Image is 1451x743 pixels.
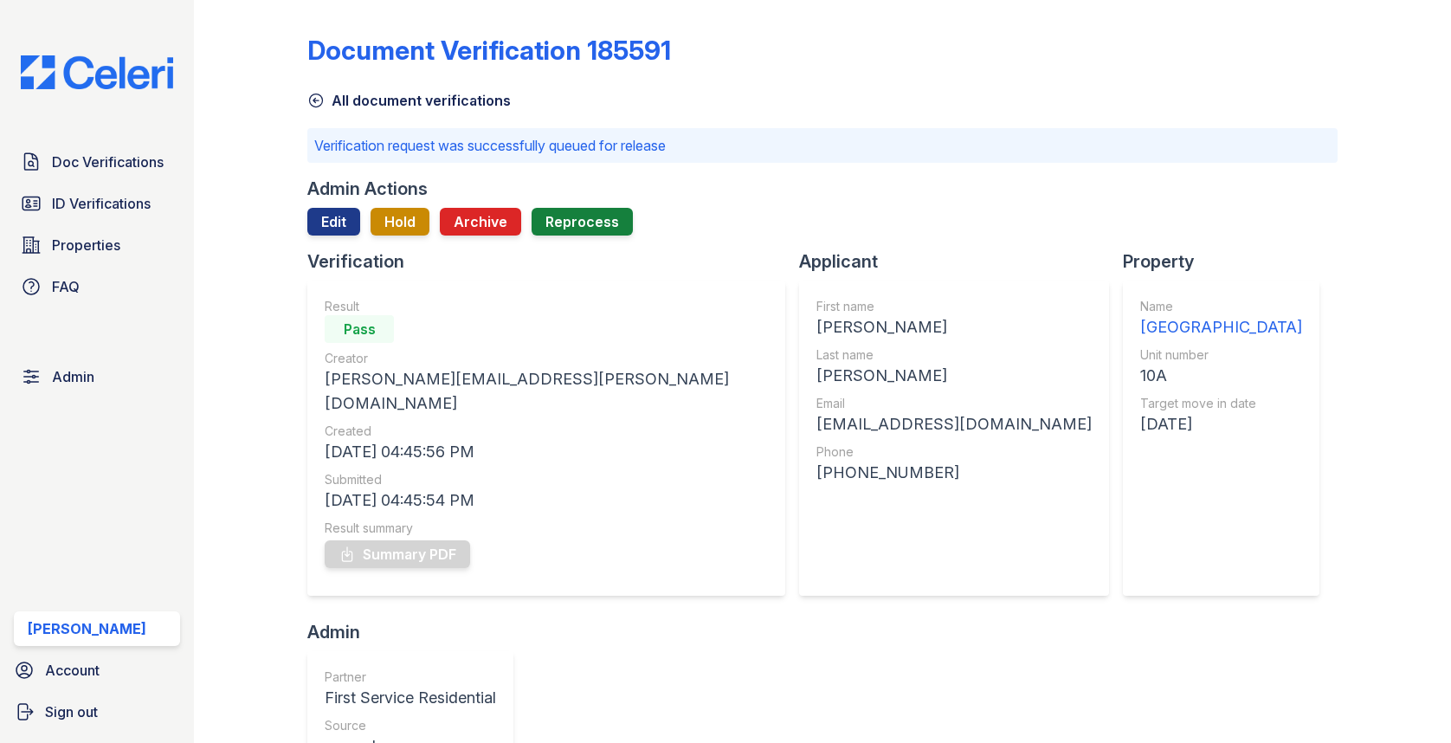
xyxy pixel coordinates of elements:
div: Result [325,298,768,315]
div: [PERSON_NAME] [816,315,1092,339]
a: Account [7,653,187,688]
div: Admin Actions [307,177,428,201]
div: [DATE] 04:45:54 PM [325,488,768,513]
a: All document verifications [307,90,511,111]
div: Admin [307,620,527,644]
div: Result summary [325,520,768,537]
span: Doc Verifications [52,152,164,172]
div: Source [325,717,496,734]
p: Verification request was successfully queued for release [314,135,1331,156]
div: [GEOGRAPHIC_DATA] [1140,315,1302,339]
span: Admin [52,366,94,387]
div: Phone [816,443,1092,461]
div: 10A [1140,364,1302,388]
a: Doc Verifications [14,145,180,179]
div: Submitted [325,471,768,488]
div: [DATE] [1140,412,1302,436]
div: [PHONE_NUMBER] [816,461,1092,485]
span: Properties [52,235,120,255]
div: [PERSON_NAME] [816,364,1092,388]
div: Property [1123,249,1333,274]
div: Email [816,395,1092,412]
a: FAQ [14,269,180,304]
a: Properties [14,228,180,262]
span: FAQ [52,276,80,297]
div: Applicant [799,249,1123,274]
span: Account [45,660,100,681]
div: Verification [307,249,799,274]
div: Name [1140,298,1302,315]
a: Admin [14,359,180,394]
img: CE_Logo_Blue-a8612792a0a2168367f1c8372b55b34899dd931a85d93a1a3d3e32e68fde9ad4.png [7,55,187,89]
div: [EMAIL_ADDRESS][DOMAIN_NAME] [816,412,1092,436]
button: Reprocess [532,208,633,236]
span: ID Verifications [52,193,151,214]
div: First name [816,298,1092,315]
button: Hold [371,208,429,236]
button: Archive [440,208,521,236]
div: Partner [325,669,496,686]
div: [DATE] 04:45:56 PM [325,440,768,464]
div: [PERSON_NAME][EMAIL_ADDRESS][PERSON_NAME][DOMAIN_NAME] [325,367,768,416]
div: Last name [816,346,1092,364]
div: Target move in date [1140,395,1302,412]
div: Creator [325,350,768,367]
div: [PERSON_NAME] [28,618,146,639]
a: Sign out [7,695,187,729]
a: ID Verifications [14,186,180,221]
div: Created [325,423,768,440]
a: Name [GEOGRAPHIC_DATA] [1140,298,1302,339]
a: Edit [307,208,360,236]
div: Pass [325,315,394,343]
div: Unit number [1140,346,1302,364]
div: Document Verification 185591 [307,35,671,66]
span: Sign out [45,701,98,722]
div: First Service Residential [325,686,496,710]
